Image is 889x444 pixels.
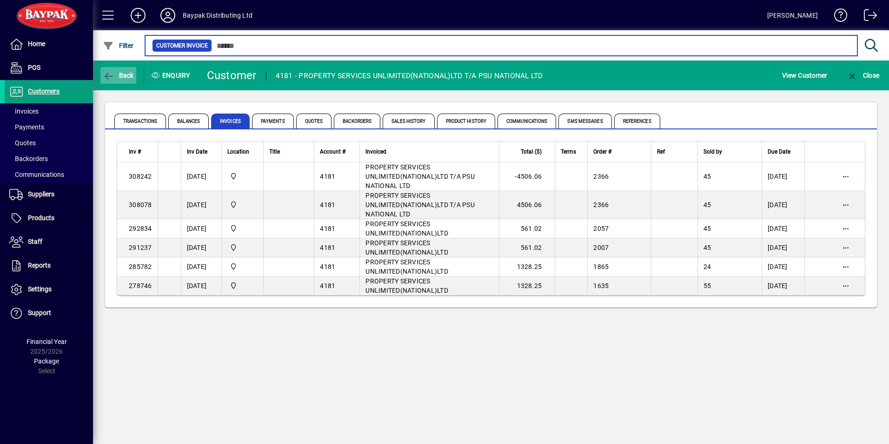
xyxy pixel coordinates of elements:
[103,42,134,49] span: Filter
[207,68,257,83] div: Customer
[5,254,93,277] a: Reports
[129,173,152,180] span: 308242
[320,147,345,157] span: Account #
[838,197,853,212] button: More options
[100,67,136,84] button: Back
[499,238,555,257] td: 561.02
[211,114,250,128] span: Invoices
[168,114,209,128] span: Balances
[5,167,93,182] a: Communications
[227,200,258,210] span: Baypak - Onekawa
[703,244,711,251] span: 45
[9,123,44,131] span: Payments
[838,278,853,293] button: More options
[365,258,448,275] span: PROPERTY SERVICES UNLIMITED(NATIONAL)LTD
[657,147,692,157] div: Ref
[227,262,258,272] span: Baypak - Onekawa
[27,338,67,345] span: Financial Year
[320,147,354,157] div: Account #
[521,147,542,157] span: Total ($)
[703,263,711,270] span: 24
[334,114,380,128] span: Backorders
[505,147,550,157] div: Total ($)
[183,8,252,23] div: Baypak Distributing Ltd
[768,147,799,157] div: Due Date
[227,147,249,157] span: Location
[227,223,258,234] span: Baypak - Onekawa
[129,263,152,270] span: 285782
[5,56,93,80] a: POS
[365,163,475,189] span: PROPERTY SERVICES UNLIMITED(NATIONAL)LTD T/A PSU NATIONAL LTD
[593,244,609,251] span: 2007
[227,147,258,157] div: Location
[365,277,448,294] span: PROPERTY SERVICES UNLIMITED(NATIONAL)LTD
[593,263,609,270] span: 1865
[129,225,152,232] span: 292834
[34,357,59,365] span: Package
[129,147,152,157] div: Inv #
[100,37,136,54] button: Filter
[129,282,152,289] span: 278746
[320,244,335,251] span: 4181
[838,259,853,274] button: More options
[703,147,756,157] div: Sold by
[227,281,258,291] span: Baypak - Onekawa
[499,162,555,191] td: -4506.06
[129,244,152,251] span: 291237
[593,225,609,232] span: 2057
[703,173,711,180] span: 45
[93,67,144,84] app-page-header-button: Back
[768,147,790,157] span: Due Date
[5,151,93,167] a: Backorders
[762,276,804,295] td: [DATE]
[28,190,54,198] span: Suppliers
[28,64,40,71] span: POS
[181,276,221,295] td: [DATE]
[269,147,309,157] div: Title
[780,67,829,84] button: View Customer
[499,219,555,238] td: 561.02
[129,147,141,157] span: Inv #
[857,2,877,32] a: Logout
[28,285,52,293] span: Settings
[9,155,48,162] span: Backorders
[5,119,93,135] a: Payments
[499,191,555,219] td: 4506.06
[5,278,93,301] a: Settings
[762,257,804,276] td: [DATE]
[5,33,93,56] a: Home
[5,207,93,230] a: Products
[276,68,543,83] div: 4181 - PROPERTY SERVICES UNLIMITED(NATIONAL)LTD T/A PSU NATIONAL LTD
[181,191,221,219] td: [DATE]
[827,2,848,32] a: Knowledge Base
[844,67,882,84] button: Close
[252,114,294,128] span: Payments
[9,139,36,147] span: Quotes
[156,41,208,50] span: Customer Invoice
[838,169,853,184] button: More options
[123,7,153,24] button: Add
[5,302,93,325] a: Support
[838,221,853,236] button: More options
[5,103,93,119] a: Invoices
[28,40,45,47] span: Home
[181,257,221,276] td: [DATE]
[499,276,555,295] td: 1328.25
[847,72,879,79] span: Close
[558,114,611,128] span: SMS Messages
[28,214,54,222] span: Products
[614,114,660,128] span: References
[593,201,609,209] span: 2366
[657,147,665,157] span: Ref
[837,67,889,84] app-page-header-button: Close enquiry
[9,108,39,115] span: Invoices
[762,219,804,238] td: [DATE]
[703,201,711,209] span: 45
[5,230,93,254] a: Staff
[28,87,60,95] span: Customers
[782,68,827,83] span: View Customer
[499,257,555,276] td: 1328.25
[5,135,93,151] a: Quotes
[762,238,804,257] td: [DATE]
[320,263,335,270] span: 4181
